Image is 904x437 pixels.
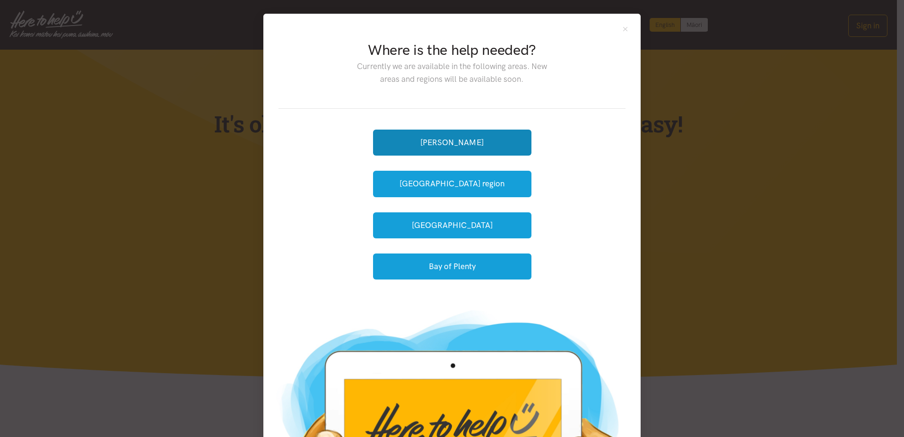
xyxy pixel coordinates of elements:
p: Currently we are available in the following areas. New areas and regions will be available soon. [349,60,554,86]
button: [GEOGRAPHIC_DATA] [373,212,531,238]
h2: Where is the help needed? [349,40,554,60]
button: Close [621,25,629,33]
button: [PERSON_NAME] [373,130,531,156]
button: Bay of Plenty [373,253,531,280]
button: [GEOGRAPHIC_DATA] region [373,171,531,197]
